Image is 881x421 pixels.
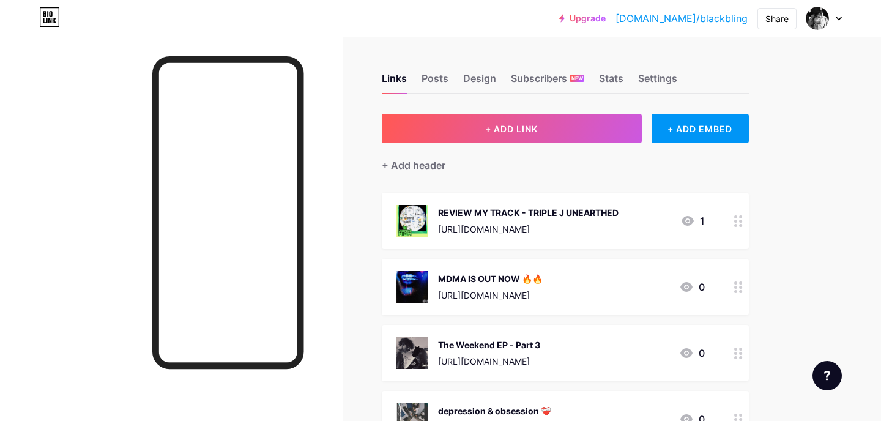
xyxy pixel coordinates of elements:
[422,71,448,93] div: Posts
[806,7,829,30] img: Lachlan Black
[615,11,748,26] a: [DOMAIN_NAME]/blackbling
[382,114,642,143] button: + ADD LINK
[679,280,705,294] div: 0
[599,71,623,93] div: Stats
[652,114,749,143] div: + ADD EMBED
[765,12,789,25] div: Share
[571,75,583,82] span: NEW
[382,71,407,93] div: Links
[679,346,705,360] div: 0
[438,272,543,285] div: MDMA IS OUT NOW 🔥🔥
[438,223,619,236] div: [URL][DOMAIN_NAME]
[511,71,584,93] div: Subscribers
[438,206,619,219] div: REVIEW MY TRACK - TRIPLE J UNEARTHED
[485,124,538,134] span: + ADD LINK
[559,13,606,23] a: Upgrade
[382,158,445,173] div: + Add header
[438,355,540,368] div: [URL][DOMAIN_NAME]
[438,289,543,302] div: [URL][DOMAIN_NAME]
[396,205,428,237] img: REVIEW MY TRACK - TRIPLE J UNEARTHED
[463,71,496,93] div: Design
[396,271,428,303] img: MDMA IS OUT NOW 🔥🔥
[396,337,428,369] img: The Weekend EP - Part 3
[680,214,705,228] div: 1
[438,404,551,417] div: depression & obsession ❤️‍🩹
[438,338,540,351] div: The Weekend EP - Part 3
[638,71,677,93] div: Settings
